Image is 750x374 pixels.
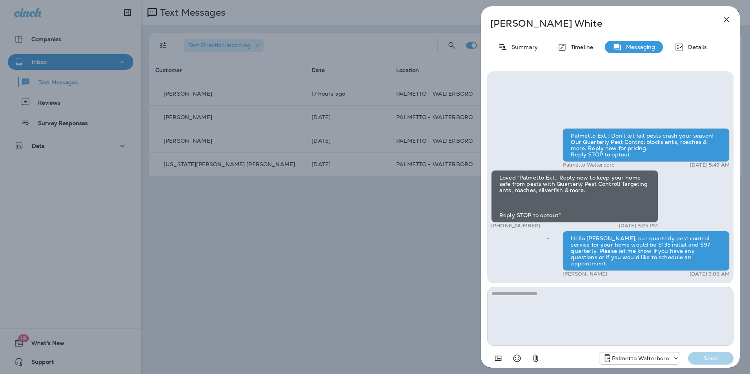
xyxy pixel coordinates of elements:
p: [DATE] 3:25 PM [619,223,658,229]
p: Summary [508,44,538,50]
div: Loved “Palmetto Ext.: Reply now to keep your home safe from pests with Quarterly Pest Control! Ta... [491,170,658,223]
p: [PERSON_NAME] [562,271,607,277]
p: Timeline [567,44,593,50]
div: +1 (843) 549-4955 [599,354,680,363]
p: Details [684,44,707,50]
p: [PHONE_NUMBER] [491,223,540,229]
div: Hello [PERSON_NAME], our quarterly pest control service for your home would be $135 initial and $... [562,231,730,271]
button: Select an emoji [509,350,525,366]
p: Messaging [622,44,655,50]
p: Palmetto Walterboro [612,355,669,361]
button: Add in a premade template [490,350,506,366]
div: Palmetto Ext.: Don't let fall pests crash your season! Our Quarterly Pest Control blocks ants, ro... [562,128,730,162]
p: Palmetto Walterboro [562,162,615,168]
p: [DATE] 9:08 AM [690,271,730,277]
span: Sent [547,234,551,241]
p: [PERSON_NAME] White [490,18,704,29]
p: [DATE] 5:49 AM [690,162,730,168]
